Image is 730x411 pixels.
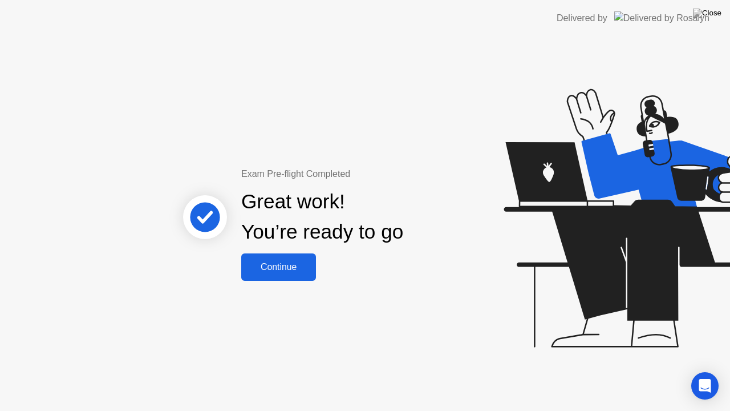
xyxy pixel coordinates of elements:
div: Delivered by [557,11,607,25]
img: Close [693,9,721,18]
button: Continue [241,253,316,281]
img: Delivered by Rosalyn [614,11,709,25]
div: Exam Pre-flight Completed [241,167,477,181]
div: Great work! You’re ready to go [241,187,403,247]
div: Continue [245,262,313,272]
div: Open Intercom Messenger [691,372,719,400]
